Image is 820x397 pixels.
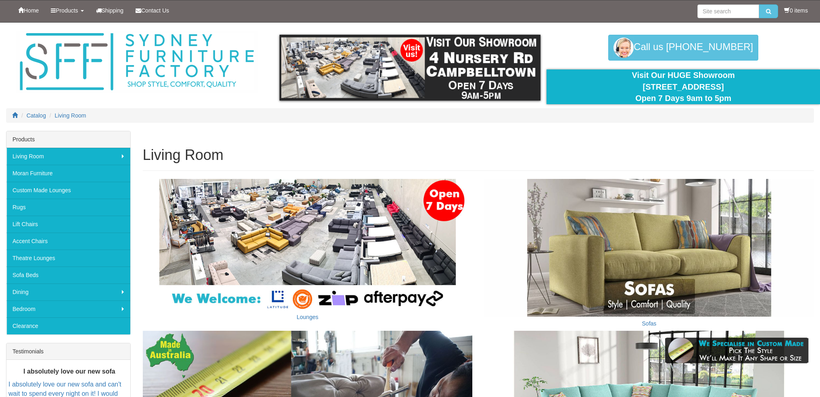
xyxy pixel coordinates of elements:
[297,314,319,320] a: Lounges
[6,182,130,199] a: Custom Made Lounges
[6,284,130,300] a: Dining
[280,35,541,101] img: showroom.gif
[484,179,814,316] img: Sofas
[24,7,39,14] span: Home
[6,165,130,182] a: Moran Furniture
[6,250,130,267] a: Theatre Lounges
[6,233,130,250] a: Accent Chairs
[23,368,115,375] b: I absolutely love our new sofa
[56,7,78,14] span: Products
[129,0,175,21] a: Contact Us
[90,0,130,21] a: Shipping
[143,147,814,163] h1: Living Room
[6,148,130,165] a: Living Room
[6,343,130,360] div: Testimonials
[697,4,759,18] input: Site search
[784,6,808,15] li: 0 items
[102,7,124,14] span: Shipping
[27,112,46,119] a: Catalog
[55,112,86,119] a: Living Room
[6,317,130,334] a: Clearance
[143,179,472,310] img: Lounges
[553,69,814,104] div: Visit Our HUGE Showroom [STREET_ADDRESS] Open 7 Days 9am to 5pm
[6,131,130,148] div: Products
[141,7,169,14] span: Contact Us
[6,300,130,317] a: Bedroom
[6,267,130,284] a: Sofa Beds
[6,216,130,233] a: Lift Chairs
[16,31,258,93] img: Sydney Furniture Factory
[6,199,130,216] a: Rugs
[12,0,45,21] a: Home
[45,0,90,21] a: Products
[642,320,657,327] a: Sofas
